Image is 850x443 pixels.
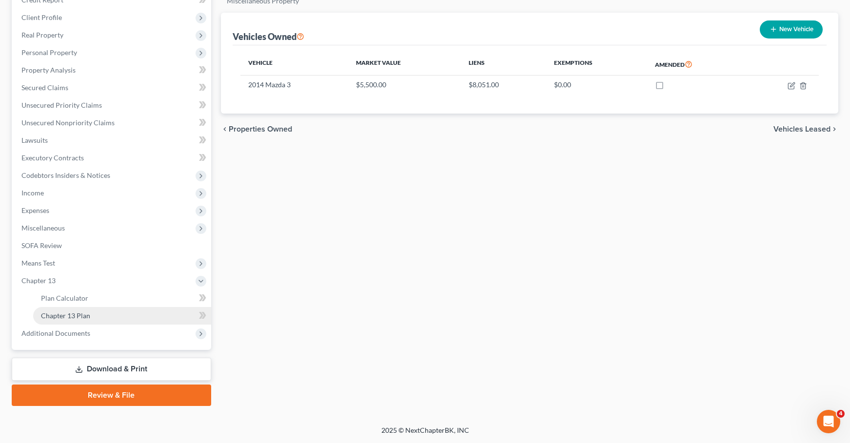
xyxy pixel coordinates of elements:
[14,96,211,114] a: Unsecured Priority Claims
[21,154,84,162] span: Executory Contracts
[21,189,44,197] span: Income
[773,125,838,133] button: Vehicles Leased chevron_right
[21,136,48,144] span: Lawsuits
[14,61,211,79] a: Property Analysis
[229,125,292,133] span: Properties Owned
[14,149,211,167] a: Executory Contracts
[837,410,845,418] span: 4
[461,76,546,94] td: $8,051.00
[41,294,88,302] span: Plan Calculator
[240,53,349,76] th: Vehicle
[33,307,211,325] a: Chapter 13 Plan
[221,125,229,133] i: chevron_left
[21,224,65,232] span: Miscellaneous
[21,171,110,179] span: Codebtors Insiders & Notices
[12,385,211,406] a: Review & File
[21,13,62,21] span: Client Profile
[14,237,211,254] a: SOFA Review
[21,241,62,250] span: SOFA Review
[21,276,56,285] span: Chapter 13
[41,311,90,320] span: Chapter 13 Plan
[647,53,746,76] th: Amended
[817,410,840,433] iframe: Intercom live chat
[760,20,823,39] button: New Vehicle
[348,76,461,94] td: $5,500.00
[546,76,647,94] td: $0.00
[21,83,68,92] span: Secured Claims
[14,79,211,96] a: Secured Claims
[21,329,90,337] span: Additional Documents
[21,206,49,214] span: Expenses
[221,125,292,133] button: chevron_left Properties Owned
[233,31,304,42] div: Vehicles Owned
[348,53,461,76] th: Market Value
[21,118,115,127] span: Unsecured Nonpriority Claims
[21,31,63,39] span: Real Property
[240,76,349,94] td: 2014 Mazda 3
[14,114,211,132] a: Unsecured Nonpriority Claims
[21,66,76,74] span: Property Analysis
[21,259,55,267] span: Means Test
[14,132,211,149] a: Lawsuits
[147,425,703,443] div: 2025 © NextChapterBK, INC
[461,53,546,76] th: Liens
[546,53,647,76] th: Exemptions
[12,358,211,381] a: Download & Print
[773,125,830,133] span: Vehicles Leased
[21,48,77,57] span: Personal Property
[33,289,211,307] a: Plan Calculator
[830,125,838,133] i: chevron_right
[21,101,102,109] span: Unsecured Priority Claims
